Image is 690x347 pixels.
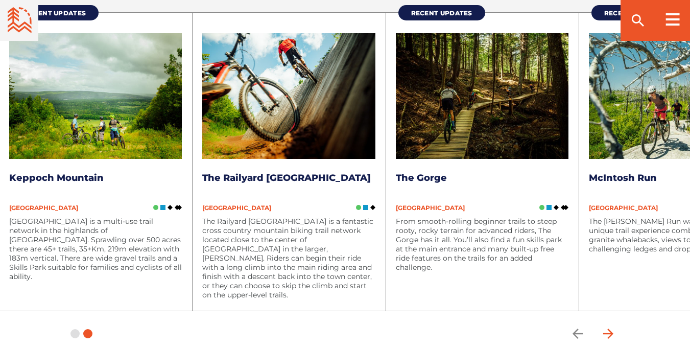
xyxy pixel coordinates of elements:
[168,205,173,210] img: Black Diamond
[9,217,182,281] p: [GEOGRAPHIC_DATA] is a multi-use trail network in the highlands of [GEOGRAPHIC_DATA]. Sprawling o...
[175,205,182,210] img: Double Black DIamond
[153,205,158,210] img: Green Circle
[363,205,368,210] img: Blue Square
[589,204,658,212] span: [GEOGRAPHIC_DATA]
[12,5,99,20] a: Recent Updates
[202,217,375,299] p: The Railyard [GEOGRAPHIC_DATA] is a fantastic cross country mountain biking trail network located...
[398,5,485,20] a: Recent Updates
[370,205,375,210] img: Black Diamond
[25,9,86,17] span: Recent Updates
[604,9,665,17] span: Recent Updates
[546,205,552,210] img: Blue Square
[396,204,465,212] span: [GEOGRAPHIC_DATA]
[554,205,559,210] img: Black Diamond
[9,172,104,183] a: Keppoch Mountain
[601,326,616,341] ion-icon: arrow forward
[396,172,447,183] a: The Gorge
[561,205,568,210] img: Double Black DIamond
[539,205,544,210] img: Green Circle
[591,5,678,20] a: Recent Updates
[411,9,472,17] span: Recent Updates
[9,204,78,212] span: [GEOGRAPHIC_DATA]
[630,12,646,29] ion-icon: search
[356,205,361,210] img: Green Circle
[589,172,657,183] a: McIntosh Run
[160,205,165,210] img: Blue Square
[396,217,568,272] p: From smooth-rolling beginner trails to steep rooty, rocky terrain for advanced riders, The Gorge ...
[570,326,585,341] ion-icon: arrow back
[202,204,271,212] span: [GEOGRAPHIC_DATA]
[202,172,371,183] a: The Railyard [GEOGRAPHIC_DATA]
